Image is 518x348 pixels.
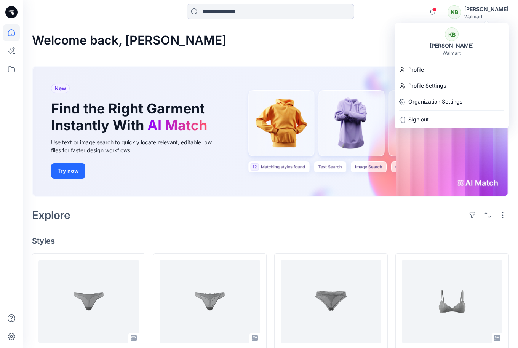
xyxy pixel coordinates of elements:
[395,94,509,109] a: Organization Settings
[395,62,509,77] a: Profile
[51,138,222,154] div: Use text or image search to quickly locate relevant, editable .bw files for faster design workflows.
[160,260,260,343] a: NB-ITB-H226-01 EYELET EMB THONG 2PK - EMBROIDERED
[32,209,70,221] h2: Explore
[38,260,139,343] a: NB-ITB-H226-01 EYELET EMB THONG 2PK - MESH
[32,236,509,246] h4: Styles
[408,78,446,93] p: Profile Settings
[408,94,462,109] p: Organization Settings
[402,260,502,343] a: NB-ITT-H226-01 EYELET EMB TRIANGLE BRALETTE
[408,62,424,77] p: Profile
[147,117,207,134] span: AI Match
[464,14,508,19] div: Walmart
[395,78,509,93] a: Profile Settings
[54,84,66,93] span: New
[51,163,85,179] button: Try now
[51,101,211,133] h1: Find the Right Garment Instantly With
[448,5,461,19] div: KB
[32,34,227,48] h2: Welcome back, [PERSON_NAME]
[443,50,461,56] div: Walmart
[445,27,459,41] div: KB
[408,112,429,127] p: Sign out
[425,41,478,50] div: [PERSON_NAME]
[464,5,508,14] div: [PERSON_NAME]
[281,260,381,343] a: NB-ITB-H226-10 VDAY RUFFLE THONG 2PK - MESH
